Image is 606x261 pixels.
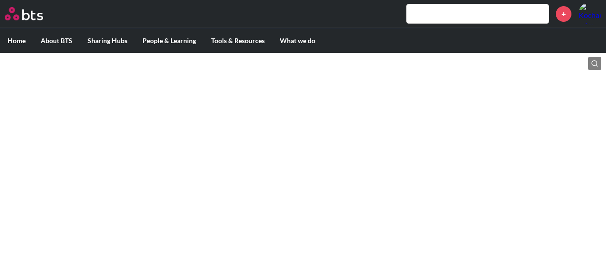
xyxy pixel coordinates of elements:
label: Tools & Resources [204,28,272,53]
label: Sharing Hubs [80,28,135,53]
label: What we do [272,28,323,53]
a: Profile [579,2,601,25]
label: About BTS [33,28,80,53]
a: + [556,6,571,22]
img: BTS Logo [5,7,43,20]
label: People & Learning [135,28,204,53]
img: Kochamol Sriwong [579,2,601,25]
a: Go home [5,7,61,20]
